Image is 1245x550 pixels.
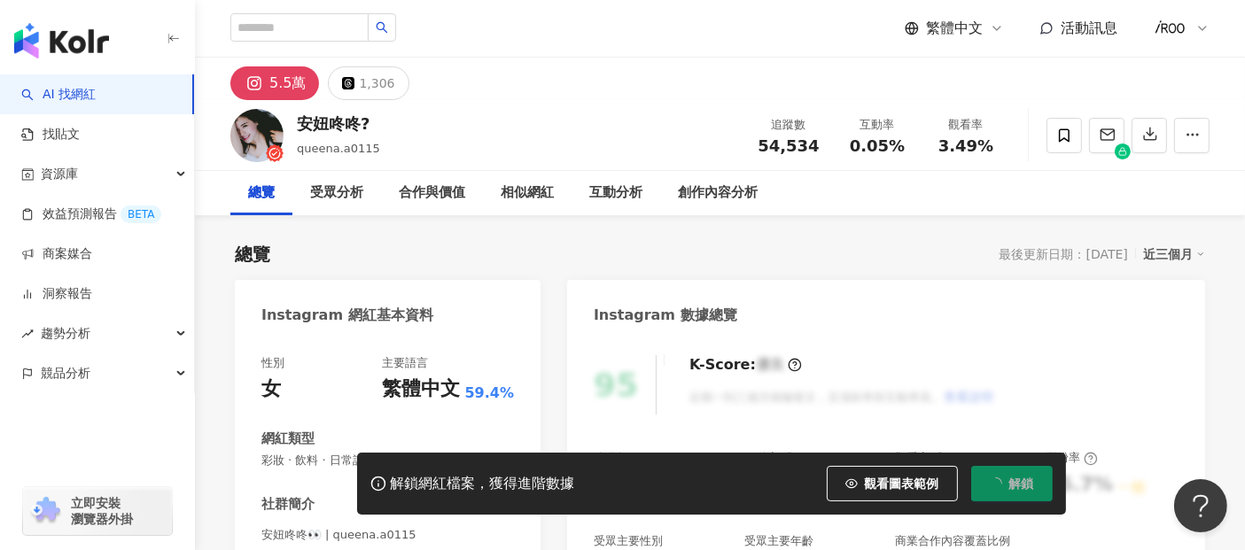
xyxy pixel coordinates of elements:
[248,182,275,204] div: 總覽
[844,116,911,134] div: 互動率
[594,306,737,325] div: Instagram 數據總覽
[971,466,1053,501] button: 解鎖
[382,376,460,403] div: 繁體中文
[827,466,958,501] button: 觀看圖表範例
[895,533,1010,549] div: 商業合作內容覆蓋比例
[41,314,90,353] span: 趨勢分析
[269,71,306,96] div: 5.5萬
[310,182,363,204] div: 受眾分析
[41,353,90,393] span: 競品分析
[230,109,284,162] img: KOL Avatar
[41,154,78,194] span: 資源庫
[895,450,947,466] div: 觀看率
[678,182,758,204] div: 創作內容分析
[1046,450,1098,466] div: 漲粉率
[376,21,388,34] span: search
[359,71,394,96] div: 1,306
[865,476,939,491] span: 觀看圖表範例
[1061,19,1117,36] span: 活動訊息
[926,19,983,38] span: 繁體中文
[1154,12,1187,45] img: logo.png
[399,182,465,204] div: 合作與價值
[744,533,813,549] div: 受眾主要年齡
[850,137,905,155] span: 0.05%
[261,527,514,543] span: 安妞咚咚👀 | queena.a0115
[988,476,1003,491] span: loading
[230,66,319,100] button: 5.5萬
[21,205,161,223] a: 效益預測報告BETA
[71,495,133,527] span: 立即安裝 瀏覽器外掛
[235,242,270,267] div: 總覽
[932,116,1000,134] div: 觀看率
[594,450,628,466] div: 追蹤數
[297,142,380,155] span: queena.a0115
[391,475,575,493] div: 解鎖網紅檔案，獲得進階數據
[382,355,428,371] div: 主要語言
[1000,247,1128,261] div: 最後更新日期：[DATE]
[758,136,819,155] span: 54,534
[21,245,92,263] a: 商案媒合
[689,355,802,375] div: K-Score :
[1143,243,1205,266] div: 近三個月
[501,182,554,204] div: 相似網紅
[261,376,281,403] div: 女
[21,86,96,104] a: searchAI 找網紅
[28,497,63,525] img: chrome extension
[14,23,109,58] img: logo
[21,126,80,143] a: 找貼文
[464,383,514,403] span: 59.4%
[297,112,380,135] div: 安妞咚咚?
[261,355,284,371] div: 性別
[589,182,642,204] div: 互動分析
[23,487,172,535] a: chrome extension立即安裝 瀏覽器外掛
[21,285,92,303] a: 洞察報告
[21,328,34,340] span: rise
[755,116,822,134] div: 追蹤數
[744,450,797,466] div: 互動率
[328,66,409,100] button: 1,306
[1009,476,1034,491] span: 解鎖
[261,430,315,448] div: 網紅類型
[938,137,993,155] span: 3.49%
[594,533,663,549] div: 受眾主要性別
[261,306,433,325] div: Instagram 網紅基本資料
